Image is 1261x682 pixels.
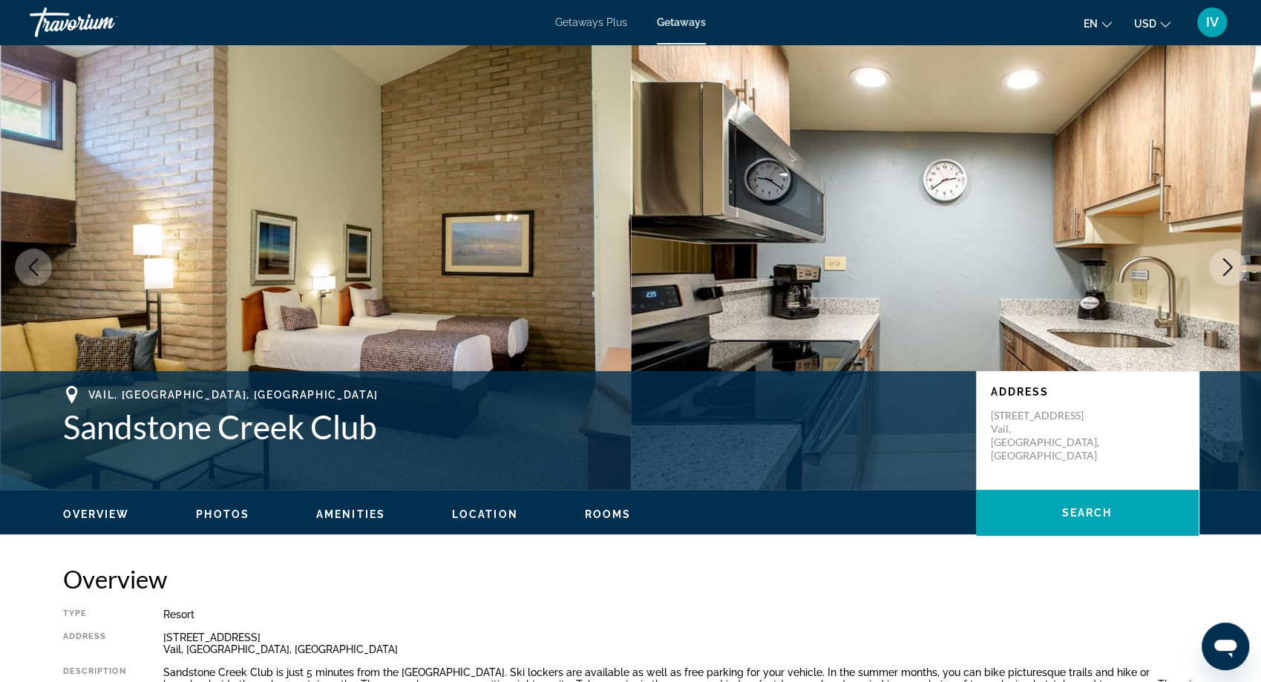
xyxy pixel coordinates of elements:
a: Getaways [657,16,706,28]
span: Rooms [585,508,632,520]
div: Resort [163,609,1199,620]
button: Amenities [316,508,385,521]
button: User Menu [1193,7,1231,38]
button: Location [452,508,518,521]
div: Type [63,609,126,620]
button: Search [976,490,1199,536]
span: en [1084,18,1098,30]
span: IV [1206,15,1219,30]
span: Amenities [316,508,385,520]
div: Address [63,632,126,655]
button: Photos [196,508,249,521]
button: Rooms [585,508,632,521]
a: Getaways Plus [555,16,627,28]
button: Change language [1084,13,1112,34]
span: Vail, [GEOGRAPHIC_DATA], [GEOGRAPHIC_DATA] [88,389,379,401]
span: Location [452,508,518,520]
a: Travorium [30,3,178,42]
h1: Sandstone Creek Club [63,407,961,446]
p: Address [991,386,1184,398]
span: Overview [63,508,130,520]
iframe: Кнопка запуска окна обмена сообщениями [1202,623,1249,670]
button: Previous image [15,249,52,286]
button: Change currency [1134,13,1170,34]
h2: Overview [63,564,1199,594]
span: Photos [196,508,249,520]
div: [STREET_ADDRESS] Vail, [GEOGRAPHIC_DATA], [GEOGRAPHIC_DATA] [163,632,1199,655]
button: Next image [1209,249,1246,286]
span: USD [1134,18,1156,30]
p: [STREET_ADDRESS] Vail, [GEOGRAPHIC_DATA], [GEOGRAPHIC_DATA] [991,409,1110,462]
button: Overview [63,508,130,521]
span: Search [1062,507,1113,519]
